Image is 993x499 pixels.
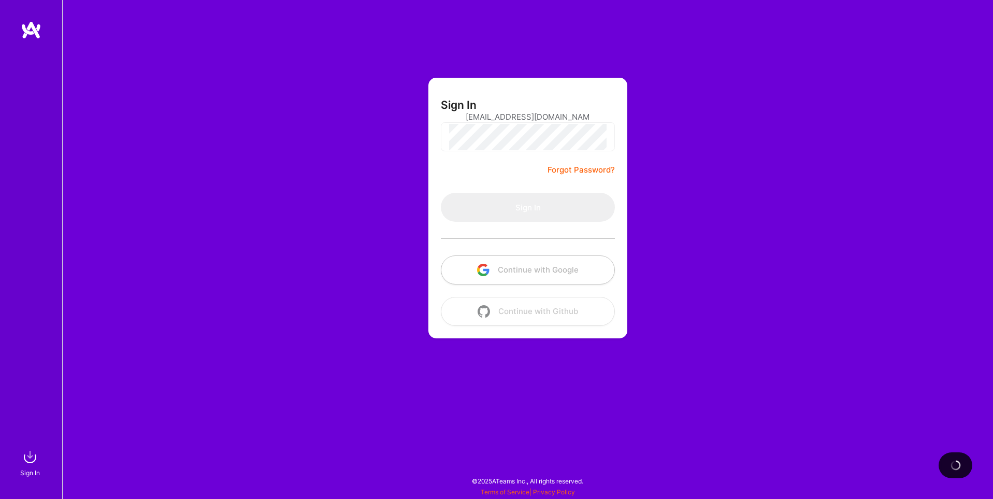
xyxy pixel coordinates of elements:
[948,459,962,472] img: loading
[20,467,40,478] div: Sign In
[21,21,41,39] img: logo
[477,264,490,276] img: icon
[481,488,529,496] a: Terms of Service
[441,98,477,111] h3: Sign In
[533,488,575,496] a: Privacy Policy
[548,164,615,176] a: Forgot Password?
[466,104,590,130] input: Email...
[478,305,490,318] img: icon
[441,255,615,284] button: Continue with Google
[22,447,40,478] a: sign inSign In
[20,447,40,467] img: sign in
[441,297,615,326] button: Continue with Github
[62,468,993,494] div: © 2025 ATeams Inc., All rights reserved.
[441,193,615,222] button: Sign In
[481,488,575,496] span: |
